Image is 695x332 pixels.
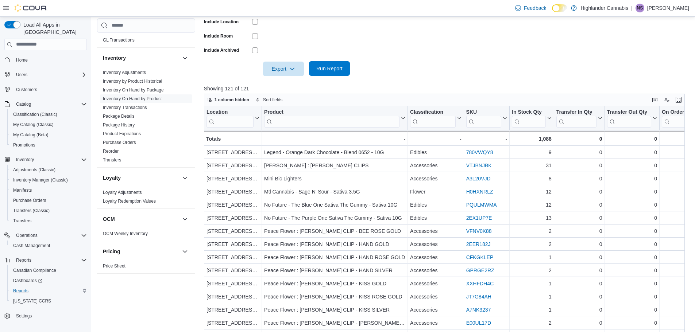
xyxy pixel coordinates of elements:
span: Loyalty Redemption Values [103,198,156,204]
button: OCM [103,215,179,223]
div: 0 [556,279,602,288]
div: 0 [607,187,657,196]
span: Inventory Manager (Classic) [10,176,87,184]
button: Purchase Orders [7,195,90,206]
div: In Stock Qty [512,109,546,116]
button: Inventory [181,54,189,62]
button: Reports [7,286,90,296]
a: My Catalog (Classic) [10,120,57,129]
span: Promotions [10,141,87,149]
div: Accessories [410,227,462,235]
a: Cash Management [10,241,53,250]
div: [STREET_ADDRESS][PERSON_NAME] [206,148,259,157]
button: Catalog [1,99,90,109]
div: Navneet Singh [636,4,644,12]
span: Dashboards [10,276,87,285]
div: 0 [556,253,602,262]
button: In Stock Qty [512,109,552,127]
a: Canadian Compliance [10,266,59,275]
h3: Inventory [103,54,126,62]
button: Canadian Compliance [7,265,90,276]
div: Accessories [410,174,462,183]
a: My Catalog (Beta) [10,130,51,139]
span: Catalog [16,101,31,107]
span: Inventory Manager (Classic) [13,177,68,183]
span: Manifests [13,187,32,193]
a: VFNV0K88 [466,228,491,234]
span: Transfers [10,216,87,225]
span: Inventory [16,157,34,163]
span: Purchase Orders [103,140,136,145]
div: 0 [607,148,657,157]
a: 2EER182J [466,241,490,247]
span: Home [13,55,87,65]
a: E00UL17D [466,320,491,326]
div: Location [206,109,254,127]
a: Customers [13,85,40,94]
button: Classification (Classic) [7,109,90,120]
a: GPRGE2RZ [466,267,494,273]
h3: Pricing [103,248,120,255]
div: 0 [607,161,657,170]
a: Price Sheet [103,263,126,269]
button: Transfer Out Qty [607,109,657,127]
div: Legend - Orange Dark Chocolate - Blend 0652 - 10G [264,148,405,157]
span: Inventory by Product Historical [103,78,162,84]
div: Accessories [410,266,462,275]
span: Canadian Compliance [10,266,87,275]
div: Edibles [410,148,462,157]
div: - [264,134,405,143]
button: Cash Management [7,241,90,251]
a: Loyalty Adjustments [103,190,142,195]
button: Enter fullscreen [674,95,683,104]
button: Settings [1,310,90,321]
div: Peace Flower : [PERSON_NAME] CLIP - BEE ROSE GOLD [264,227,405,235]
div: 0 [556,187,602,196]
button: Transfers (Classic) [7,206,90,216]
a: [US_STATE] CCRS [10,297,54,305]
span: Transfers (Classic) [13,208,50,214]
span: Home [16,57,28,63]
a: Home [13,56,31,65]
div: Inventory [97,68,195,167]
button: OCM [181,215,189,223]
div: - [466,134,507,143]
div: [STREET_ADDRESS][PERSON_NAME] [206,174,259,183]
div: [STREET_ADDRESS][PERSON_NAME] [206,200,259,209]
a: Purchase Orders [10,196,49,205]
span: Settings [13,311,87,320]
div: Pricing [97,262,195,273]
span: Transfers (Classic) [10,206,87,215]
div: 0 [556,292,602,301]
label: Include Archived [204,47,239,53]
span: Settings [16,313,32,319]
span: Users [16,72,27,78]
div: 0 [556,148,602,157]
button: Location [206,109,259,127]
div: Location [206,109,254,116]
div: Totals [206,134,259,143]
div: 1 [512,279,552,288]
a: Inventory On Hand by Package [103,87,164,93]
span: Cash Management [13,243,50,249]
a: 780VWQY8 [466,149,493,155]
div: 0 [607,134,657,143]
span: Reports [10,286,87,295]
div: No Future - The Purple One Sativa Thc Gummy - Sativa 10G [264,214,405,222]
div: Peace Flower : [PERSON_NAME] CLIP - KISS GOLD [264,279,405,288]
span: Inventory On Hand by Package [103,87,164,93]
div: 1,088 [512,134,552,143]
a: Purchase Orders [103,140,136,145]
span: My Catalog (Classic) [13,122,54,128]
button: Sort fields [253,95,285,104]
div: SKU [466,109,501,116]
div: [STREET_ADDRESS][PERSON_NAME] [206,266,259,275]
a: A3L20VJD [466,176,490,181]
a: Package History [103,122,135,128]
button: My Catalog (Classic) [7,120,90,130]
div: Product [264,109,399,127]
a: Inventory Transactions [103,105,147,110]
span: Product Expirations [103,131,141,137]
div: SKU URL [466,109,501,127]
span: OCM Weekly Inventory [103,231,148,237]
